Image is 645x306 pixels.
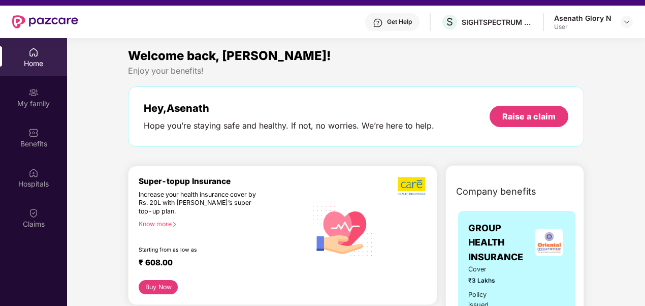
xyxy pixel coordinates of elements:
div: User [554,23,611,31]
div: Asenath Glory N [554,13,611,23]
div: Starting from as low as [139,247,264,254]
span: S [446,16,453,28]
img: New Pazcare Logo [12,15,78,28]
div: Hey, Asenath [144,102,434,114]
div: Enjoy your benefits! [128,66,584,76]
div: ₹ 608.00 [139,258,297,270]
img: svg+xml;base64,PHN2ZyBpZD0iSG9tZSIgeG1sbnM9Imh0dHA6Ly93d3cudzMub3JnLzIwMDAvc3ZnIiB3aWR0aD0iMjAiIG... [28,47,39,57]
span: Cover [468,264,504,274]
div: SIGHTSPECTRUM TECHNOLOGY SOLUTIONS PRIVATE LIMITED [462,17,533,27]
img: insurerLogo [535,229,563,256]
img: svg+xml;base64,PHN2ZyB4bWxucz0iaHR0cDovL3d3dy53My5vcmcvMjAwMC9zdmciIHhtbG5zOnhsaW5rPSJodHRwOi8vd3... [307,192,379,265]
img: svg+xml;base64,PHN2ZyBpZD0iSG9zcGl0YWxzIiB4bWxucz0iaHR0cDovL3d3dy53My5vcmcvMjAwMC9zdmciIHdpZHRoPS... [28,168,39,178]
div: Super-topup Insurance [139,176,307,186]
img: svg+xml;base64,PHN2ZyB3aWR0aD0iMjAiIGhlaWdodD0iMjAiIHZpZXdCb3g9IjAgMCAyMCAyMCIgZmlsbD0ibm9uZSIgeG... [28,87,39,98]
span: Company benefits [456,185,536,199]
div: Increase your health insurance cover by Rs. 20L with [PERSON_NAME]’s super top-up plan. [139,191,263,216]
span: right [172,222,177,227]
img: b5dec4f62d2307b9de63beb79f102df3.png [398,176,427,196]
img: svg+xml;base64,PHN2ZyBpZD0iQ2xhaW0iIHhtbG5zPSJodHRwOi8vd3d3LnczLm9yZy8yMDAwL3N2ZyIgd2lkdGg9IjIwIi... [28,208,39,218]
div: Hope you’re staying safe and healthy. If not, no worries. We’re here to help. [144,120,434,131]
div: Raise a claim [502,111,556,122]
span: Welcome back, [PERSON_NAME]! [128,48,331,63]
img: svg+xml;base64,PHN2ZyBpZD0iSGVscC0zMngzMiIgeG1sbnM9Imh0dHA6Ly93d3cudzMub3JnLzIwMDAvc3ZnIiB3aWR0aD... [373,18,383,28]
div: Get Help [387,18,412,26]
span: ₹3 Lakhs [468,276,504,286]
div: Know more [139,220,301,227]
span: GROUP HEALTH INSURANCE [468,221,532,264]
button: Buy Now [139,280,178,294]
img: svg+xml;base64,PHN2ZyBpZD0iQmVuZWZpdHMiIHhtbG5zPSJodHRwOi8vd3d3LnczLm9yZy8yMDAwL3N2ZyIgd2lkdGg9Ij... [28,128,39,138]
img: svg+xml;base64,PHN2ZyBpZD0iRHJvcGRvd24tMzJ4MzIiIHhtbG5zPSJodHRwOi8vd3d3LnczLm9yZy8yMDAwL3N2ZyIgd2... [623,18,631,26]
